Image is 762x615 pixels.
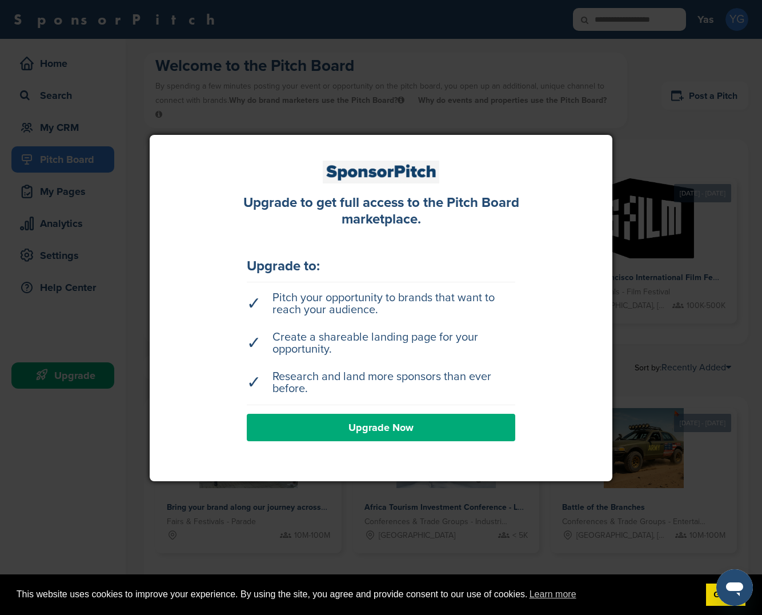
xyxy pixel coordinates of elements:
[247,337,261,349] span: ✓
[230,195,532,228] div: Upgrade to get full access to the Pitch Board marketplace.
[247,365,515,401] li: Research and land more sponsors than ever before.
[247,326,515,361] li: Create a shareable landing page for your opportunity.
[247,414,515,441] a: Upgrade Now
[17,586,697,603] span: This website uses cookies to improve your experience. By using the site, you agree and provide co...
[528,586,578,603] a: learn more about cookies
[247,259,515,273] div: Upgrade to:
[603,128,620,145] a: Close
[247,377,261,389] span: ✓
[247,286,515,322] li: Pitch your opportunity to brands that want to reach your audience.
[247,298,261,310] span: ✓
[706,584,745,606] a: dismiss cookie message
[716,569,753,606] iframe: Button to launch messaging window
